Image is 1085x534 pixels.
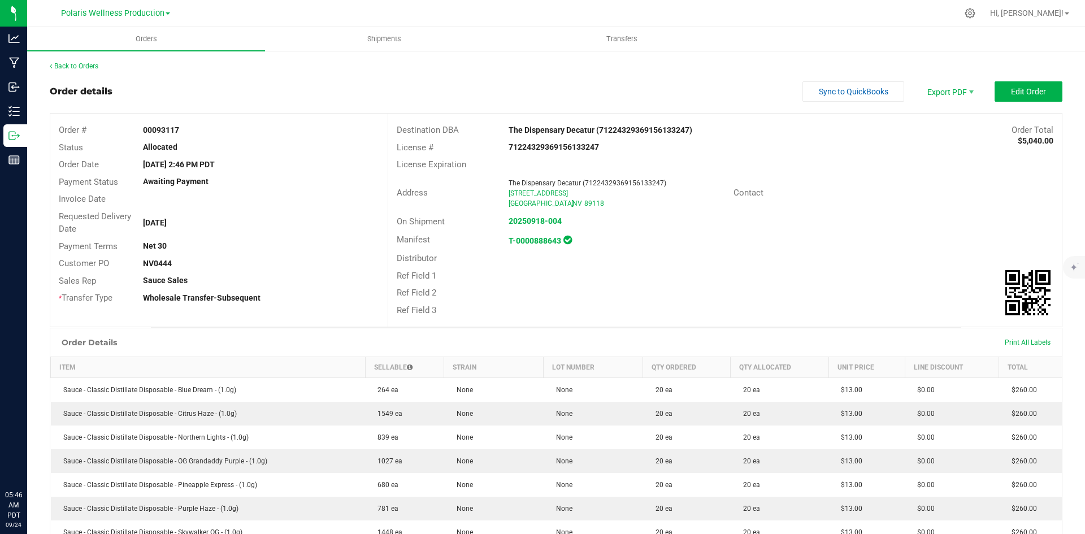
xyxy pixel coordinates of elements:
img: Scan me! [1005,270,1051,315]
strong: [DATE] [143,218,167,227]
th: Lot Number [544,357,643,378]
span: None [451,457,473,465]
span: Order Date [59,159,99,170]
strong: Awaiting Payment [143,177,209,186]
span: 20 ea [650,481,672,489]
span: 20 ea [650,433,672,441]
li: Export PDF [915,81,983,102]
span: Sauce - Classic Distillate Disposable - Blue Dream - (1.0g) [58,386,236,394]
strong: T-0000888643 [509,236,561,245]
th: Qty Ordered [643,357,731,378]
span: None [451,481,473,489]
span: Print All Labels [1005,338,1051,346]
span: $0.00 [912,386,935,394]
span: Sales Rep [59,276,96,286]
iframe: Resource center unread badge [33,442,47,455]
span: None [451,386,473,394]
div: Manage settings [963,8,977,19]
span: Status [59,142,83,153]
a: 20250918-004 [509,216,562,225]
span: Distributor [397,253,437,263]
span: 680 ea [372,481,398,489]
span: None [550,410,572,418]
span: $0.00 [912,457,935,465]
span: $13.00 [835,386,862,394]
span: 20 ea [737,433,760,441]
span: Customer PO [59,258,109,268]
span: $13.00 [835,410,862,418]
span: $13.00 [835,457,862,465]
span: Contact [734,188,763,198]
span: 264 ea [372,386,398,394]
p: 05:46 AM PDT [5,490,22,520]
span: Polaris Wellness Production [61,8,164,18]
a: Shipments [265,27,503,51]
span: License # [397,142,433,153]
iframe: Resource center [11,444,45,477]
span: None [550,457,572,465]
button: Sync to QuickBooks [802,81,904,102]
th: Unit Price [828,357,905,378]
span: $0.00 [912,433,935,441]
button: Edit Order [995,81,1062,102]
th: Qty Allocated [731,357,828,378]
span: Sauce - Classic Distillate Disposable - OG Grandaddy Purple - (1.0g) [58,457,267,465]
strong: NV0444 [143,259,172,268]
span: Sauce - Classic Distillate Disposable - Citrus Haze - (1.0g) [58,410,237,418]
strong: Wholesale Transfer-Subsequent [143,293,261,302]
span: Order # [59,125,86,135]
th: Total [999,357,1062,378]
strong: $5,040.00 [1018,136,1053,145]
span: License Expiration [397,159,466,170]
span: $13.00 [835,505,862,513]
strong: The Dispensary Decatur (71224329369156133247) [509,125,692,134]
span: 20 ea [650,410,672,418]
th: Item [51,357,366,378]
inline-svg: Reports [8,154,20,166]
span: Edit Order [1011,87,1046,96]
qrcode: 00093117 [1005,270,1051,315]
span: 20 ea [650,505,672,513]
span: $0.00 [912,410,935,418]
span: Orders [120,34,172,44]
strong: 71224329369156133247 [509,142,599,151]
span: Destination DBA [397,125,459,135]
span: Sauce - Classic Distillate Disposable - Pineapple Express - (1.0g) [58,481,257,489]
span: The Dispensary Decatur (71224329369156133247) [509,179,666,187]
span: Sync to QuickBooks [819,87,888,96]
span: $260.00 [1006,481,1037,489]
span: Order Total [1012,125,1053,135]
span: Sauce - Classic Distillate Disposable - Purple Haze - (1.0g) [58,505,238,513]
span: 20 ea [737,386,760,394]
inline-svg: Inbound [8,81,20,93]
span: None [550,505,572,513]
span: 20 ea [650,457,672,465]
span: $260.00 [1006,433,1037,441]
span: $260.00 [1006,457,1037,465]
span: 1549 ea [372,410,402,418]
span: [STREET_ADDRESS] [509,189,568,197]
a: Orders [27,27,265,51]
a: Back to Orders [50,62,98,70]
inline-svg: Outbound [8,130,20,141]
strong: Allocated [143,142,177,151]
inline-svg: Analytics [8,33,20,44]
span: Invoice Date [59,194,106,204]
span: $13.00 [835,481,862,489]
span: None [550,481,572,489]
span: Transfer Type [59,293,112,303]
span: 89118 [584,199,604,207]
span: On Shipment [397,216,445,227]
span: 781 ea [372,505,398,513]
span: Shipments [352,34,416,44]
strong: Net 30 [143,241,167,250]
span: In Sync [563,234,572,246]
span: None [451,410,473,418]
span: Ref Field 1 [397,271,436,281]
span: 20 ea [650,386,672,394]
span: 839 ea [372,433,398,441]
span: Hi, [PERSON_NAME]! [990,8,1064,18]
span: Ref Field 2 [397,288,436,298]
span: Payment Terms [59,241,118,251]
